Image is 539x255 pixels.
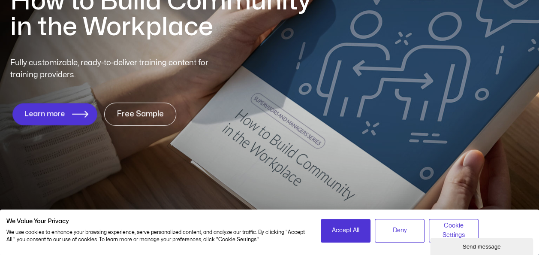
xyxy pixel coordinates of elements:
span: Learn more [24,110,65,118]
button: Deny all cookies [375,219,425,243]
iframe: chat widget [430,236,535,255]
button: Adjust cookie preferences [429,219,479,243]
button: Accept all cookies [321,219,370,243]
span: Cookie Settings [434,221,473,240]
a: Free Sample [104,103,176,126]
span: Free Sample [117,110,164,118]
h2: We Value Your Privacy [6,218,308,225]
p: Fully customizable, ready-to-deliver training content for training providers. [10,57,224,81]
span: Accept All [332,226,359,235]
a: Learn more [12,103,97,125]
span: Deny [393,226,407,235]
p: We use cookies to enhance your browsing experience, serve personalized content, and analyze our t... [6,229,308,243]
